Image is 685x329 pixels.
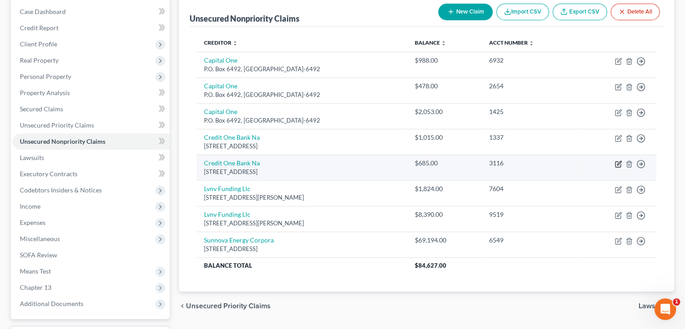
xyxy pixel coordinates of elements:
[654,298,676,320] iframe: Intercom live chat
[204,219,400,228] div: [STREET_ADDRESS][PERSON_NAME]
[20,186,102,194] span: Codebtors Insiders & Notices
[20,300,83,307] span: Additional Documents
[673,298,680,306] span: 1
[441,41,446,46] i: unfold_more
[20,121,94,129] span: Unsecured Priority Claims
[197,257,408,274] th: Balance Total
[639,302,674,310] button: Lawsuits chevron_right
[204,91,400,99] div: P.O. Box 6492, [GEOGRAPHIC_DATA]-6492
[204,245,400,253] div: [STREET_ADDRESS]
[204,210,250,218] a: Lvnv Funding Llc
[438,4,493,20] button: New Claim
[20,56,59,64] span: Real Property
[415,82,475,91] div: $478.00
[20,89,70,96] span: Property Analysis
[20,8,66,15] span: Case Dashboard
[20,137,105,145] span: Unsecured Nonpriority Claims
[190,13,299,24] div: Unsecured Nonpriority Claims
[489,56,571,65] div: 6932
[20,235,60,242] span: Miscellaneous
[13,247,170,263] a: SOFA Review
[186,302,271,310] span: Unsecured Priority Claims
[179,302,271,310] button: chevron_left Unsecured Priority Claims
[179,302,186,310] i: chevron_left
[204,168,400,176] div: [STREET_ADDRESS]
[204,236,274,244] a: Sunnova Energy Corpora
[489,236,571,245] div: 6549
[232,41,238,46] i: unfold_more
[415,107,475,116] div: $2,053.00
[415,159,475,168] div: $685.00
[20,105,63,113] span: Secured Claims
[13,150,170,166] a: Lawsuits
[204,108,237,115] a: Capital One
[204,39,238,46] a: Creditor unfold_more
[611,4,660,20] button: Delete All
[489,107,571,116] div: 1425
[204,142,400,151] div: [STREET_ADDRESS]
[20,73,71,80] span: Personal Property
[13,20,170,36] a: Credit Report
[496,4,549,20] button: Import CSV
[415,236,475,245] div: $69,194.00
[204,116,400,125] div: P.O. Box 6492, [GEOGRAPHIC_DATA]-6492
[415,210,475,219] div: $8,390.00
[20,283,51,291] span: Chapter 13
[20,40,57,48] span: Client Profile
[415,56,475,65] div: $988.00
[489,210,571,219] div: 9519
[20,267,51,275] span: Means Test
[20,154,44,161] span: Lawsuits
[13,4,170,20] a: Case Dashboard
[529,41,534,46] i: unfold_more
[204,56,237,64] a: Capital One
[13,133,170,150] a: Unsecured Nonpriority Claims
[20,202,41,210] span: Income
[204,133,260,141] a: Credit One Bank Na
[489,159,571,168] div: 3116
[415,133,475,142] div: $1,015.00
[489,39,534,46] a: Acct Number unfold_more
[204,65,400,73] div: P.O. Box 6492, [GEOGRAPHIC_DATA]-6492
[204,82,237,90] a: Capital One
[13,166,170,182] a: Executory Contracts
[204,185,250,192] a: Lvnv Funding Llc
[489,184,571,193] div: 7604
[20,24,59,32] span: Credit Report
[13,101,170,117] a: Secured Claims
[13,85,170,101] a: Property Analysis
[415,184,475,193] div: $1,824.00
[13,117,170,133] a: Unsecured Priority Claims
[553,4,607,20] a: Export CSV
[20,251,57,259] span: SOFA Review
[204,193,400,202] div: [STREET_ADDRESS][PERSON_NAME]
[20,170,77,178] span: Executory Contracts
[415,262,446,269] span: $84,627.00
[639,302,667,310] span: Lawsuits
[489,133,571,142] div: 1337
[20,219,45,226] span: Expenses
[489,82,571,91] div: 2654
[204,159,260,167] a: Credit One Bank Na
[415,39,446,46] a: Balance unfold_more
